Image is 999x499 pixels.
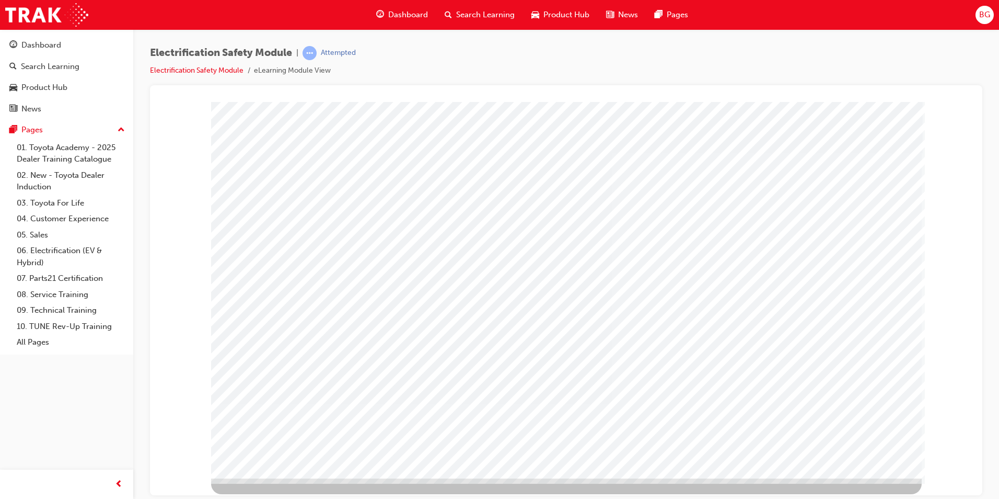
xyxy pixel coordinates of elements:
[376,8,384,21] span: guage-icon
[456,9,515,21] span: Search Learning
[296,47,298,59] span: |
[9,126,17,135] span: pages-icon
[436,4,523,26] a: search-iconSearch Learning
[303,46,317,60] span: learningRecordVerb_ATTEMPT-icon
[646,4,696,26] a: pages-iconPages
[118,123,125,137] span: up-icon
[667,9,688,21] span: Pages
[606,8,614,21] span: news-icon
[618,9,638,21] span: News
[13,287,129,303] a: 08. Service Training
[21,124,43,136] div: Pages
[13,195,129,211] a: 03. Toyota For Life
[9,105,17,114] span: news-icon
[9,83,17,93] span: car-icon
[321,48,356,58] div: Attempted
[4,78,129,97] a: Product Hub
[13,270,129,287] a: 07. Parts21 Certification
[13,302,129,319] a: 09. Technical Training
[598,4,646,26] a: news-iconNews
[9,41,17,50] span: guage-icon
[150,66,243,75] a: Electrification Safety Module
[975,6,994,24] button: BG
[13,167,129,195] a: 02. New - Toyota Dealer Induction
[13,211,129,227] a: 04. Customer Experience
[13,140,129,167] a: 01. Toyota Academy - 2025 Dealer Training Catalogue
[388,9,428,21] span: Dashboard
[21,61,79,73] div: Search Learning
[13,334,129,350] a: All Pages
[9,62,17,72] span: search-icon
[4,99,129,119] a: News
[368,4,436,26] a: guage-iconDashboard
[445,8,452,21] span: search-icon
[4,57,129,76] a: Search Learning
[655,8,663,21] span: pages-icon
[4,120,129,140] button: Pages
[254,65,331,77] li: eLearning Module View
[4,33,129,120] button: DashboardSearch LearningProduct HubNews
[13,319,129,335] a: 10. TUNE Rev-Up Training
[13,243,129,270] a: 06. Electrification (EV & Hybrid)
[21,103,41,115] div: News
[979,9,990,21] span: BG
[4,36,129,55] a: Dashboard
[13,227,129,243] a: 05. Sales
[150,47,292,59] span: Electrification Safety Module
[523,4,598,26] a: car-iconProduct Hub
[5,3,88,27] img: Trak
[21,39,61,51] div: Dashboard
[115,478,123,491] span: prev-icon
[21,82,67,94] div: Product Hub
[543,9,589,21] span: Product Hub
[531,8,539,21] span: car-icon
